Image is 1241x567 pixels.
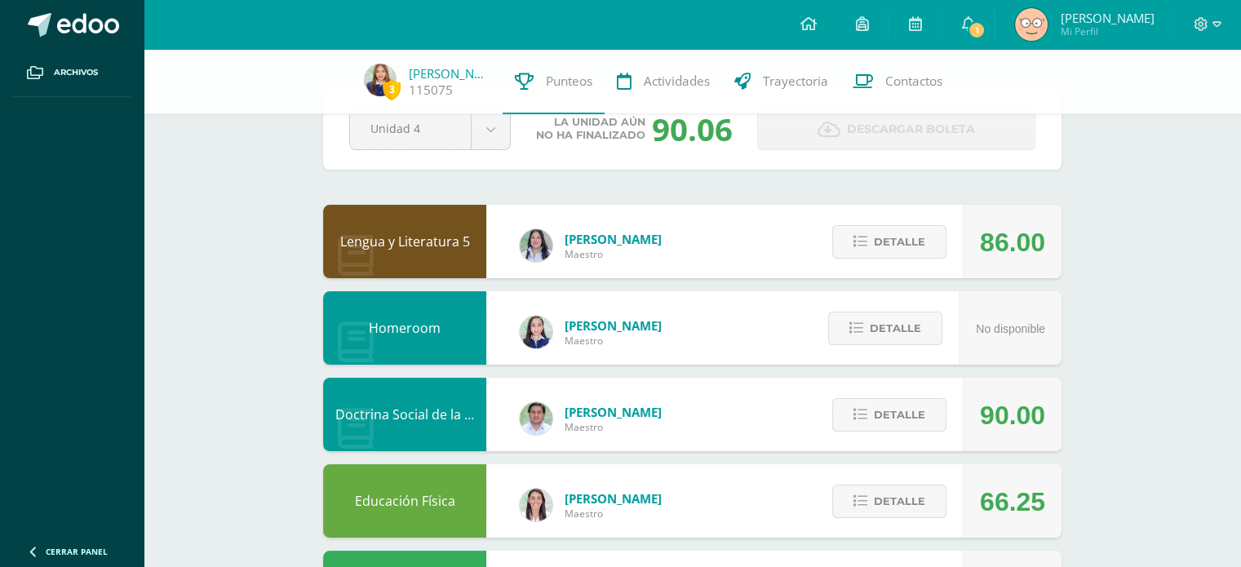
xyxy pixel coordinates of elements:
span: [PERSON_NAME] [1060,10,1154,26]
span: 1 [968,21,986,39]
span: Detalle [874,486,925,516]
img: 57992a7c61bfb1649b44be09b66fa118.png [1015,8,1048,41]
div: 66.25 [980,465,1045,538]
span: Detalle [870,313,921,343]
div: 90.06 [652,108,733,150]
img: df6a3bad71d85cf97c4a6d1acf904499.png [520,229,552,262]
img: 68dbb99899dc55733cac1a14d9d2f825.png [520,489,552,521]
span: Actividades [644,73,710,90]
span: Maestro [565,507,662,520]
a: Archivos [13,49,131,97]
a: Punteos [503,49,605,114]
span: [PERSON_NAME] [565,317,662,334]
span: Contactos [885,73,942,90]
img: f767cae2d037801592f2ba1a5db71a2a.png [520,402,552,435]
div: Lengua y Literatura 5 [323,205,486,278]
span: [PERSON_NAME] [565,404,662,420]
span: Trayectoria [763,73,828,90]
button: Detalle [832,225,946,259]
span: Detalle [874,400,925,430]
span: No disponible [976,322,1045,335]
span: Detalle [874,227,925,257]
a: 115075 [409,82,453,99]
button: Detalle [828,312,942,345]
a: Actividades [605,49,722,114]
span: La unidad aún no ha finalizado [536,116,645,142]
div: Homeroom [323,291,486,365]
a: Unidad 4 [350,109,510,149]
div: 90.00 [980,379,1045,452]
span: [PERSON_NAME] [565,490,662,507]
span: Punteos [546,73,592,90]
span: Cerrar panel [46,546,108,557]
span: Maestro [565,420,662,434]
span: Maestro [565,247,662,261]
span: [PERSON_NAME] [565,231,662,247]
div: 86.00 [980,206,1045,279]
img: ff2bc08e4daa0b247a187a1ee8626d46.png [364,64,397,96]
button: Detalle [832,398,946,432]
span: Archivos [54,66,98,79]
a: [PERSON_NAME] [409,65,490,82]
div: Doctrina Social de la Iglesia [323,378,486,451]
div: Educación Física [323,464,486,538]
img: 360951c6672e02766e5b7d72674f168c.png [520,316,552,348]
span: Mi Perfil [1060,24,1154,38]
a: Contactos [840,49,955,114]
span: Maestro [565,334,662,348]
a: Trayectoria [722,49,840,114]
span: Unidad 4 [370,109,450,148]
span: Descargar boleta [847,109,975,149]
button: Detalle [832,485,946,518]
span: 3 [383,79,401,100]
